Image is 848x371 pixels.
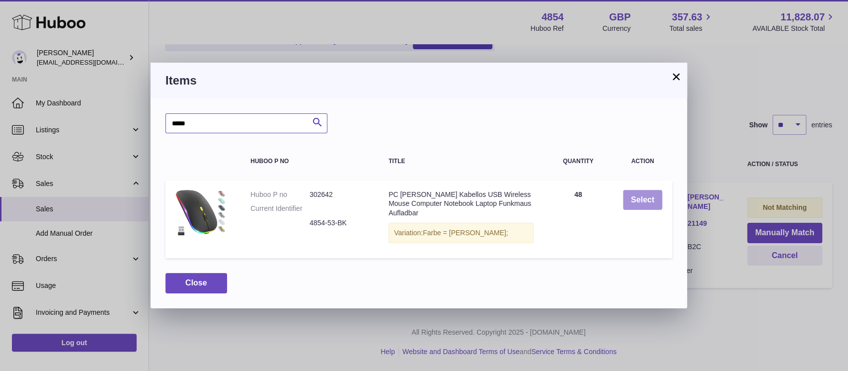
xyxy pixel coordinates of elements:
th: Huboo P no [240,148,379,175]
button: × [670,71,682,83]
div: Variation: [388,223,534,243]
th: Action [613,148,672,175]
span: Farbe = [PERSON_NAME]; [423,229,508,237]
th: Title [379,148,543,175]
span: Close [185,278,207,287]
img: PC Maus Kabellos USB Wireless Mouse Computer Notebook Laptop Funkmaus Aufladbar [175,190,225,236]
dt: Huboo P no [250,190,309,199]
div: PC [PERSON_NAME] Kabellos USB Wireless Mouse Computer Notebook Laptop Funkmaus Aufladbar [388,190,534,218]
dd: 302642 [309,190,369,199]
h3: Items [165,73,672,89]
dd: 4854-53-BK [309,218,369,228]
td: 48 [543,180,613,259]
button: Select [623,190,662,210]
th: Quantity [543,148,613,175]
button: Close [165,273,227,293]
dt: Current Identifier [250,204,309,213]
